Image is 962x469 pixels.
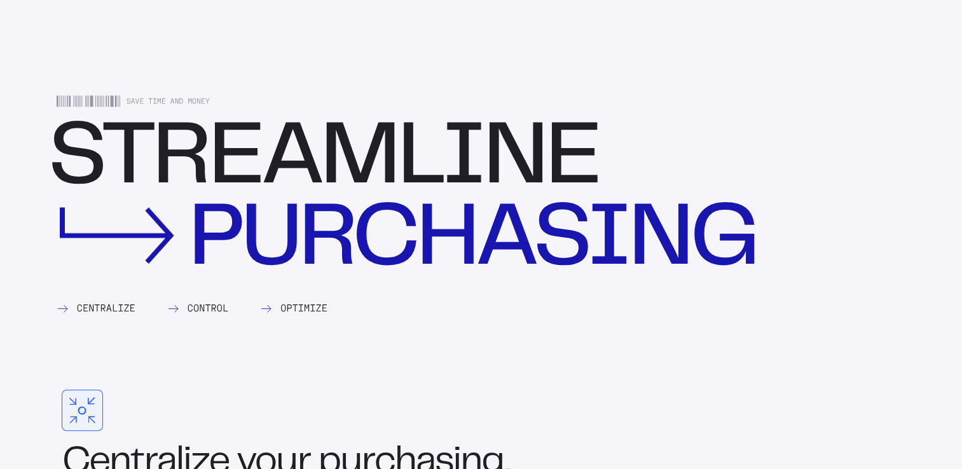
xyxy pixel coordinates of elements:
[49,122,752,285] div: Streamline
[57,304,135,314] div: Centralize
[167,304,228,314] div: Control
[189,203,757,285] div: purchasing
[260,304,327,314] div: Optimize
[49,95,901,107] div: Save Time and Money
